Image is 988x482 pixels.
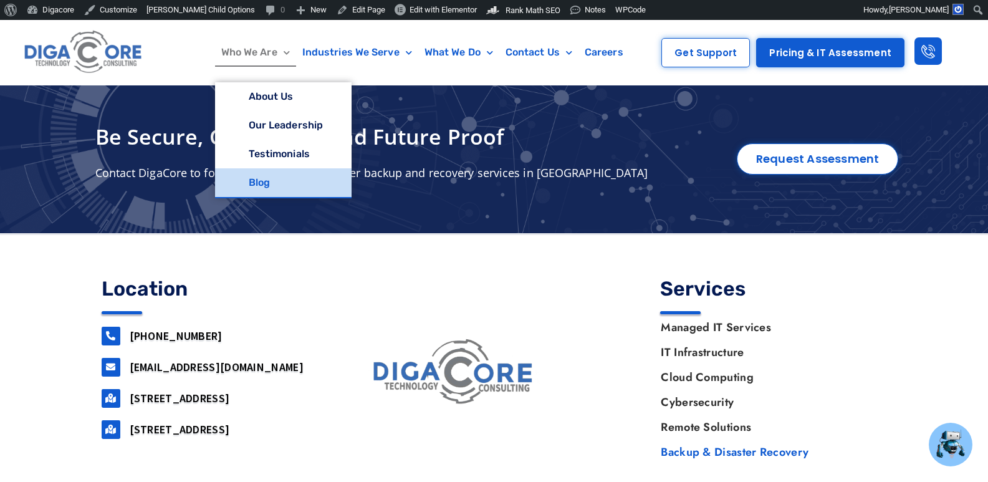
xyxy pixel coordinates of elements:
[130,391,230,405] a: [STREET_ADDRESS]
[368,334,540,410] img: digacore logo
[499,38,578,67] a: Contact Us
[95,163,663,183] p: Contact DigaCore to fortify your data with premier backup and recovery services in [GEOGRAPHIC_DATA]
[648,315,886,465] nav: Menu
[296,38,418,67] a: Industries We Serve
[661,38,750,67] a: Get Support
[102,327,120,345] a: 732-646-5725
[578,38,630,67] a: Careers
[102,358,120,377] a: support@digacore.com
[769,48,891,57] span: Pricing & IT Assessment
[21,26,146,79] img: Digacore logo 1
[102,279,329,299] h4: Location
[648,390,886,415] a: Cybersecurity
[130,360,304,374] a: [EMAIL_ADDRESS][DOMAIN_NAME]
[215,111,352,140] a: Our Leadership
[648,315,886,340] a: Managed IT Services
[674,48,737,57] span: Get Support
[130,329,223,343] a: [PHONE_NUMBER]
[756,38,904,67] a: Pricing & IT Assessment
[215,168,352,197] a: Blog
[215,82,352,198] ul: Who We Are
[648,440,886,465] a: Backup & Disaster Recovery
[737,143,899,175] a: Request Assessment
[889,5,949,14] span: [PERSON_NAME]
[130,422,230,436] a: [STREET_ADDRESS]
[410,5,477,14] span: Edit with Elementor
[102,420,120,439] a: 2917 Penn Forest Blvd, Roanoke, VA 24018
[506,6,560,15] span: Rank Math SEO
[660,279,887,299] h4: Services
[198,38,647,67] nav: Menu
[648,365,886,390] a: Cloud Computing
[215,140,352,168] a: Testimonials
[215,82,352,111] a: About Us
[95,123,663,150] h4: Be secure, connected and future proof
[648,415,886,440] a: Remote Solutions
[648,340,886,365] a: IT Infrastructure
[102,389,120,408] a: 160 airport road, Suite 201, Lakewood, NJ, 08701
[215,38,296,67] a: Who We Are
[418,38,499,67] a: What We Do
